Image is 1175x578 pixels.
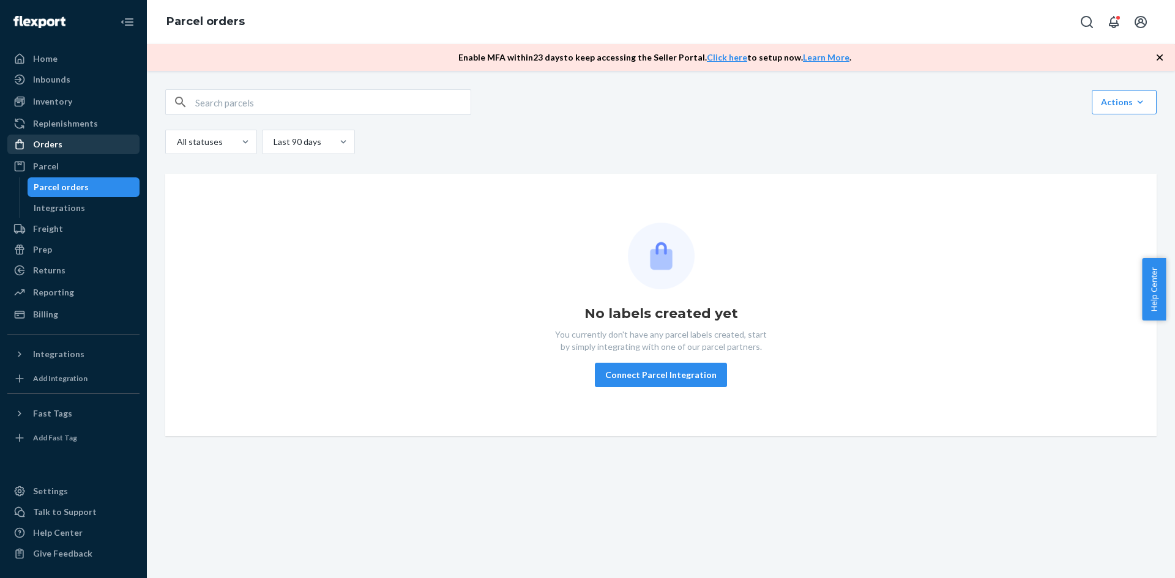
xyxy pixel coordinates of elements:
a: Talk to Support [7,502,140,522]
a: Home [7,49,140,69]
a: Settings [7,481,140,501]
button: Open notifications [1102,10,1126,34]
a: Parcel orders [28,177,140,197]
div: Replenishments [33,117,98,130]
a: Inbounds [7,70,140,89]
div: Give Feedback [33,547,92,560]
a: Help Center [7,523,140,543]
input: Last 90 days [272,136,274,148]
a: Billing [7,305,140,324]
a: Add Integration [7,369,140,388]
button: Connect Parcel Integration [595,363,727,387]
a: Integrations [28,198,140,218]
a: Freight [7,219,140,239]
button: Fast Tags [7,404,140,423]
button: Actions [1092,90,1157,114]
button: Help Center [1142,258,1166,320]
div: Talk to Support [33,506,97,518]
button: Open Search Box [1075,10,1099,34]
div: Inbounds [33,73,70,86]
a: Orders [7,135,140,154]
a: Returns [7,261,140,280]
div: Actions [1101,96,1147,108]
a: Reporting [7,283,140,302]
button: Give Feedback [7,544,140,563]
img: Empty list [628,223,695,289]
div: Settings [33,485,68,497]
button: Open account menu [1128,10,1153,34]
a: Click here [707,52,747,62]
p: Enable MFA within 23 days to keep accessing the Seller Portal. to setup now. . [458,51,851,64]
div: Billing [33,308,58,320]
div: Returns [33,264,65,276]
div: Parcel [33,160,59,172]
div: Home [33,53,58,65]
a: Inventory [7,92,140,111]
input: Search parcels [195,90,471,114]
div: Orders [33,138,62,150]
div: Add Integration [33,373,88,383]
div: Integrations [33,348,84,360]
a: Parcel orders [166,15,245,28]
div: Reporting [33,286,74,298]
a: Learn More [803,52,849,62]
a: Replenishments [7,114,140,133]
button: Close Navigation [115,10,140,34]
div: Help Center [33,527,83,539]
div: Add Fast Tag [33,432,77,443]
div: Freight [33,223,63,235]
a: Add Fast Tag [7,428,140,448]
a: Parcel [7,157,140,176]
ol: breadcrumbs [157,4,255,40]
img: Flexport logo [13,16,65,28]
a: Prep [7,240,140,259]
div: Inventory [33,95,72,108]
div: Prep [33,243,52,256]
input: All statuses [176,136,177,148]
div: Integrations [34,202,85,214]
div: Fast Tags [33,407,72,420]
h1: No labels created yet [584,304,738,324]
p: You currently don't have any parcel labels created, start by simply integrating with one of our p... [554,328,768,353]
button: Integrations [7,344,140,364]
div: Parcel orders [34,181,89,193]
